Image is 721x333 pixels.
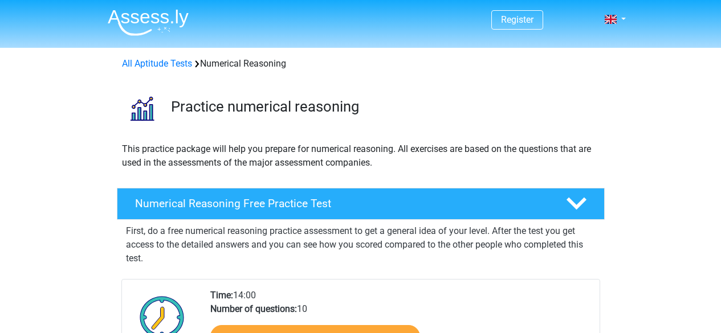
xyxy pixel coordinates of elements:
img: Assessly [108,9,189,36]
b: Number of questions: [210,303,297,314]
a: All Aptitude Tests [122,58,192,69]
h3: Practice numerical reasoning [171,98,596,116]
p: First, do a free numerical reasoning practice assessment to get a general idea of your level. Aft... [126,224,596,265]
div: Numerical Reasoning [117,57,604,71]
a: Register [501,14,533,25]
h4: Numerical Reasoning Free Practice Test [135,197,548,210]
p: This practice package will help you prepare for numerical reasoning. All exercises are based on t... [122,142,600,170]
b: Time: [210,290,233,301]
a: Numerical Reasoning Free Practice Test [112,188,609,220]
img: numerical reasoning [117,84,166,133]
